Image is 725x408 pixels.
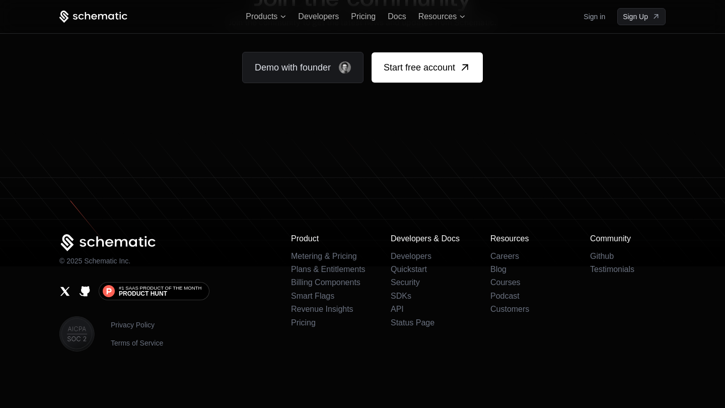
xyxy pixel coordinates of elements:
[418,12,457,21] span: Resources
[391,318,434,327] a: Status Page
[242,52,364,83] a: Demo with founder, ,[object Object]
[291,252,357,260] a: Metering & Pricing
[391,292,411,300] a: SDKs
[590,234,666,243] h3: Community
[490,234,566,243] h3: Resources
[490,292,520,300] a: Podcast
[490,305,529,313] a: Customers
[291,278,360,287] a: Billing Components
[584,9,605,25] a: Sign in
[59,256,130,266] p: © 2025 Schematic Inc.
[490,278,521,287] a: Courses
[79,286,91,297] a: Github
[291,292,334,300] a: Smart Flags
[339,61,351,74] img: Founder
[590,252,614,260] a: Github
[246,12,277,21] span: Products
[388,12,406,21] a: Docs
[291,318,316,327] a: Pricing
[391,234,466,243] h3: Developers & Docs
[623,12,648,22] span: Sign Up
[59,316,95,352] img: SOC II & Aicapa
[59,286,71,297] a: X
[351,12,376,21] a: Pricing
[590,265,634,274] a: Testimonials
[384,60,455,75] span: Start free account
[111,338,163,348] a: Terms of Service
[490,252,519,260] a: Careers
[119,291,167,297] span: Product Hunt
[111,320,163,330] a: Privacy Policy
[291,305,353,313] a: Revenue Insights
[291,265,366,274] a: Plans & Entitlements
[391,305,404,313] a: API
[119,286,201,291] span: #1 SaaS Product of the Month
[391,278,420,287] a: Security
[391,265,427,274] a: Quickstart
[490,265,506,274] a: Blog
[291,234,367,243] h3: Product
[298,12,339,21] a: Developers
[617,8,666,25] a: [object Object]
[99,282,209,300] a: #1 SaaS Product of the MonthProduct Hunt
[391,252,431,260] a: Developers
[372,52,483,83] a: [object Object]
